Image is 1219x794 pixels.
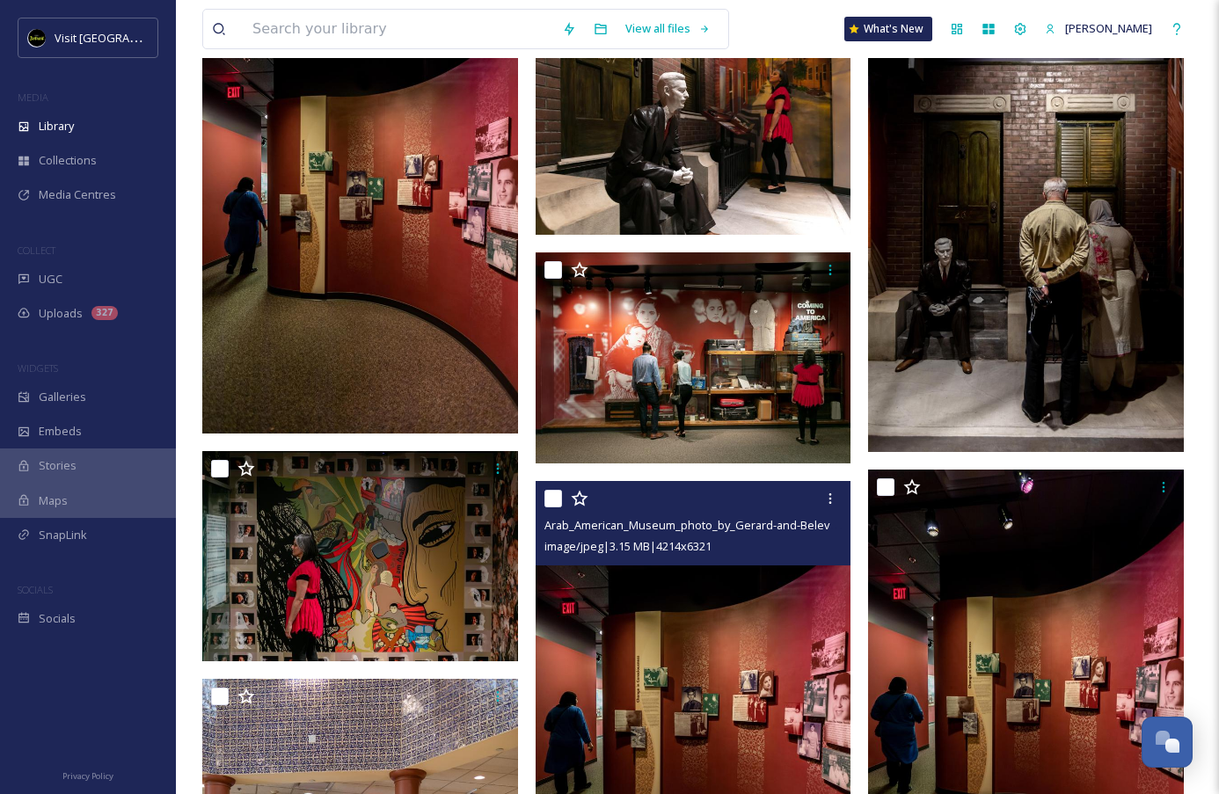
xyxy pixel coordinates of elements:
[202,451,518,662] img: Arab_American_Museum_photo_by_Gerard-and-Belevender-Duration_Unlimited-DMCVB-551.jpg
[544,538,712,554] span: image/jpeg | 3.15 MB | 4214 x 6321
[18,91,48,104] span: MEDIA
[39,527,87,543] span: SnapLink
[39,186,116,203] span: Media Centres
[28,29,46,47] img: VISIT%20DETROIT%20LOGO%20-%20BLACK%20BACKGROUND.png
[39,271,62,288] span: UGC
[844,17,932,41] a: What's New
[1142,717,1193,768] button: Open Chat
[39,152,97,169] span: Collections
[55,29,191,46] span: Visit [GEOGRAPHIC_DATA]
[39,118,74,135] span: Library
[244,10,553,48] input: Search your library
[39,389,86,405] span: Galleries
[39,492,68,509] span: Maps
[39,457,77,474] span: Stories
[617,11,719,46] a: View all files
[536,252,851,463] img: Arab_American_Museum_photo_by_Gerard-and-Belevender-Duration_Unlimited-DMCVB-556.jpg
[536,25,851,236] img: Arab_American_Museum_photo_by_Gerard-and-Belevender-Duration_Unlimited-DMCVB-558.jpg
[18,244,55,257] span: COLLECT
[62,770,113,782] span: Privacy Policy
[39,423,82,440] span: Embeds
[62,764,113,785] a: Privacy Policy
[1036,11,1161,46] a: [PERSON_NAME]
[39,610,76,627] span: Socials
[18,361,58,375] span: WIDGETS
[1065,20,1152,36] span: [PERSON_NAME]
[18,583,53,596] span: SOCIALS
[91,306,118,320] div: 327
[544,516,1049,533] span: Arab_American_Museum_photo_by_Gerard-and-Belevender-Duration_Unlimited-DMCVB-553.jpg
[39,305,83,322] span: Uploads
